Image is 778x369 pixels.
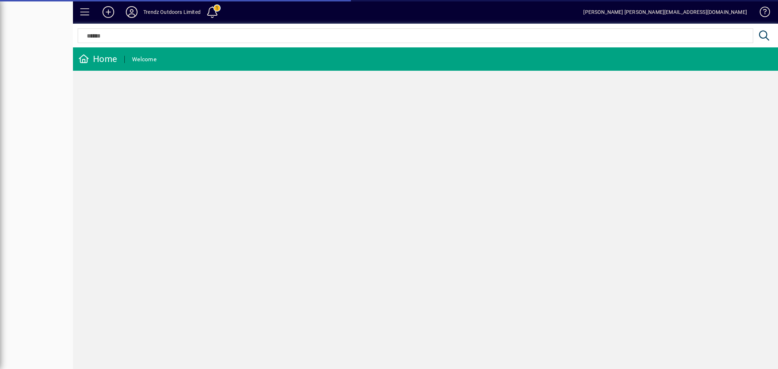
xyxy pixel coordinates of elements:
div: Home [78,53,117,65]
button: Profile [120,5,143,19]
div: Trendz Outdoors Limited [143,6,201,18]
div: [PERSON_NAME] [PERSON_NAME][EMAIL_ADDRESS][DOMAIN_NAME] [583,6,747,18]
button: Add [97,5,120,19]
div: Welcome [132,54,156,65]
a: Knowledge Base [754,1,769,25]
